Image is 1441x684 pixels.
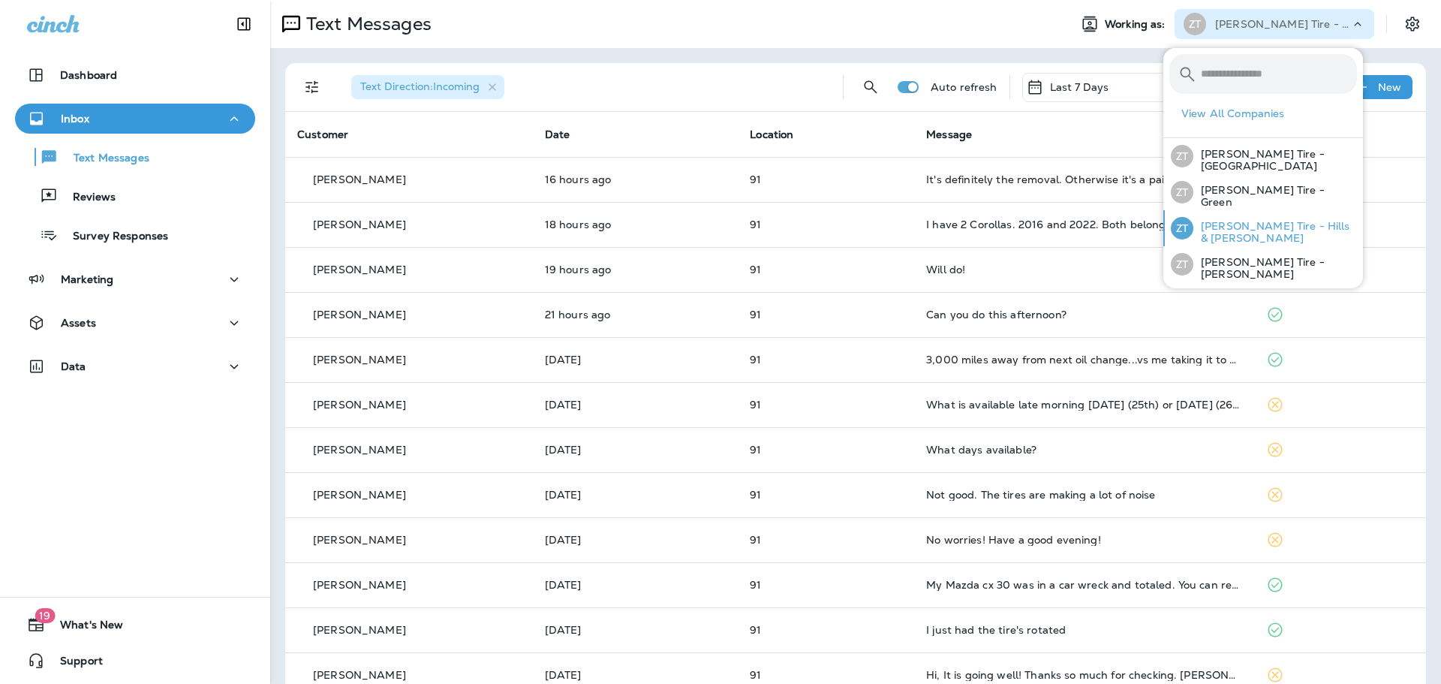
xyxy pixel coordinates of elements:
[15,60,255,90] button: Dashboard
[1163,246,1363,282] button: ZT[PERSON_NAME] Tire - [PERSON_NAME]
[750,308,761,321] span: 91
[58,191,116,205] p: Reviews
[1184,13,1206,35] div: ZT
[545,218,727,231] p: Aug 25, 2025 01:35 PM
[750,218,761,231] span: 91
[545,579,727,591] p: Aug 21, 2025 03:35 PM
[926,399,1242,411] div: What is available late morning Monday (25th) or Tuesday (26th) next wk?
[313,354,406,366] p: [PERSON_NAME]
[15,610,255,640] button: 19What's New
[15,351,255,381] button: Data
[1163,210,1363,246] button: ZT[PERSON_NAME] Tire - Hills & [PERSON_NAME]
[351,75,504,99] div: Text Direction:Incoming
[750,443,761,457] span: 91
[15,141,255,173] button: Text Messages
[35,608,55,623] span: 19
[750,488,761,502] span: 91
[750,578,761,592] span: 91
[313,309,406,321] p: [PERSON_NAME]
[926,354,1242,366] div: 3,000 miles away from next oil change...vs me taking it to valvoline,how much do you guys charge?
[926,264,1242,276] div: Will do!
[750,173,761,186] span: 91
[931,81,997,93] p: Auto refresh
[1163,174,1363,210] button: ZT[PERSON_NAME] Tire - Green
[926,128,972,141] span: Message
[750,128,793,141] span: Location
[1378,81,1401,93] p: New
[1175,102,1363,125] button: View All Companies
[297,128,348,141] span: Customer
[545,489,727,501] p: Aug 22, 2025 11:29 AM
[313,579,406,591] p: [PERSON_NAME]
[926,173,1242,185] div: It's definitely the removal. Otherwise it's a pain in the ass
[545,173,727,185] p: Aug 25, 2025 03:34 PM
[1193,256,1357,280] p: [PERSON_NAME] Tire - [PERSON_NAME]
[60,69,117,81] p: Dashboard
[313,624,406,636] p: [PERSON_NAME]
[1105,18,1169,31] span: Working as:
[1215,18,1350,30] p: [PERSON_NAME] Tire - [PERSON_NAME]
[45,655,103,673] span: Support
[750,668,761,682] span: 91
[59,152,149,166] p: Text Messages
[926,579,1242,591] div: My Mazda cx 30 was in a car wreck and totaled. You can remove it from my records. Thanks
[545,669,727,681] p: Aug 21, 2025 11:23 AM
[61,317,96,329] p: Assets
[45,619,123,637] span: What's New
[313,489,406,501] p: [PERSON_NAME]
[926,624,1242,636] div: I just had the tire's rotated
[750,353,761,366] span: 91
[1163,138,1363,174] button: ZT[PERSON_NAME] Tire - [GEOGRAPHIC_DATA]
[1193,148,1357,172] p: [PERSON_NAME] Tire - [GEOGRAPHIC_DATA]
[300,13,432,35] p: Text Messages
[545,354,727,366] p: Aug 23, 2025 11:38 AM
[926,444,1242,456] div: What days available?
[750,263,761,276] span: 91
[61,113,89,125] p: Inbox
[15,264,255,294] button: Marketing
[1050,81,1109,93] p: Last 7 Days
[15,104,255,134] button: Inbox
[61,360,86,372] p: Data
[926,218,1242,231] div: I have 2 Corollas. 2016 and 2022. Both belong to my 2 daughters. Which one is due for an oil change
[15,646,255,676] button: Support
[15,180,255,212] button: Reviews
[926,489,1242,501] div: Not good. The tires are making a lot of noise
[313,264,406,276] p: [PERSON_NAME]
[1193,184,1357,208] p: [PERSON_NAME] Tire - Green
[1399,11,1426,38] button: Settings
[313,444,406,456] p: [PERSON_NAME]
[297,72,327,102] button: Filters
[545,309,727,321] p: Aug 25, 2025 10:18 AM
[1171,145,1193,167] div: ZT
[750,533,761,547] span: 91
[1171,253,1193,276] div: ZT
[1171,181,1193,203] div: ZT
[926,669,1242,681] div: Hi, It is going well! Thanks so much for checking. Kim
[223,9,265,39] button: Collapse Sidebar
[313,173,406,185] p: [PERSON_NAME]
[926,534,1242,546] div: No worries! Have a good evening!
[313,534,406,546] p: [PERSON_NAME]
[545,444,727,456] p: Aug 22, 2025 12:08 PM
[545,534,727,546] p: Aug 21, 2025 05:24 PM
[313,399,406,411] p: [PERSON_NAME]
[58,230,168,244] p: Survey Responses
[545,399,727,411] p: Aug 22, 2025 01:13 PM
[856,72,886,102] button: Search Messages
[360,80,480,93] span: Text Direction : Incoming
[750,623,761,637] span: 91
[926,309,1242,321] div: Can you do this afternoon?
[61,273,113,285] p: Marketing
[15,308,255,338] button: Assets
[1193,220,1357,244] p: [PERSON_NAME] Tire - Hills & [PERSON_NAME]
[750,398,761,411] span: 91
[545,128,570,141] span: Date
[313,669,406,681] p: [PERSON_NAME]
[545,624,727,636] p: Aug 21, 2025 11:28 AM
[313,218,406,231] p: [PERSON_NAME]
[1171,217,1193,240] div: ZT
[15,219,255,251] button: Survey Responses
[545,264,727,276] p: Aug 25, 2025 12:23 PM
